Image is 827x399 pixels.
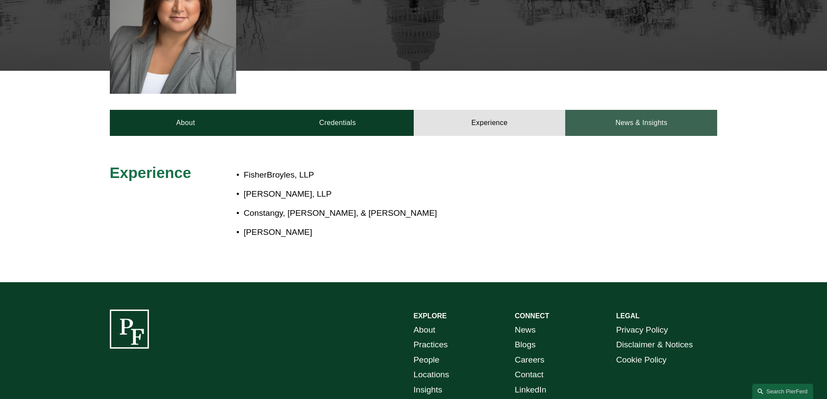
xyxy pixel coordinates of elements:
[414,312,447,320] strong: EXPLORE
[414,383,442,398] a: Insights
[244,168,641,183] p: FisherBroyles, LLP
[262,110,414,136] a: Credentials
[244,225,641,240] p: [PERSON_NAME]
[515,323,536,338] a: News
[565,110,717,136] a: News & Insights
[616,337,693,353] a: Disclaimer & Notices
[515,367,544,383] a: Contact
[110,110,262,136] a: About
[244,206,641,221] p: Constangy, [PERSON_NAME], & [PERSON_NAME]
[515,337,536,353] a: Blogs
[616,353,666,368] a: Cookie Policy
[414,367,449,383] a: Locations
[414,323,435,338] a: About
[414,337,448,353] a: Practices
[616,312,639,320] strong: LEGAL
[515,353,544,368] a: Careers
[414,110,566,136] a: Experience
[515,383,547,398] a: LinkedIn
[616,323,668,338] a: Privacy Policy
[515,312,549,320] strong: CONNECT
[414,353,440,368] a: People
[110,164,191,181] span: Experience
[244,187,641,202] p: [PERSON_NAME], LLP
[752,384,813,399] a: Search this site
